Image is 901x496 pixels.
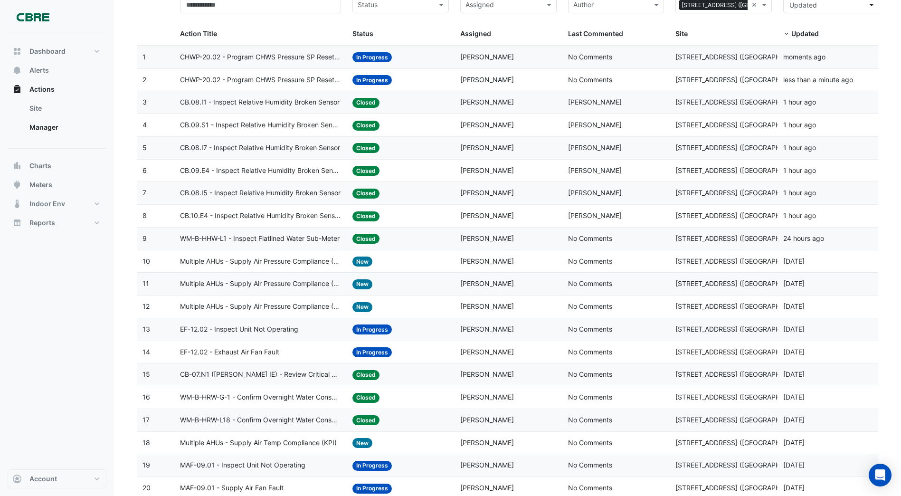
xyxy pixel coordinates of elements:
[142,370,150,378] span: 15
[783,53,825,61] span: 2025-10-07T13:59:13.362
[675,461,811,469] span: [STREET_ADDRESS] ([GEOGRAPHIC_DATA])
[142,257,150,265] span: 10
[675,98,811,106] span: [STREET_ADDRESS] ([GEOGRAPHIC_DATA])
[180,29,217,38] span: Action Title
[783,211,816,219] span: 2025-10-07T12:37:42.444
[675,76,811,84] span: [STREET_ADDRESS] ([GEOGRAPHIC_DATA])
[12,47,22,56] app-icon: Dashboard
[675,279,811,287] span: [STREET_ADDRESS] ([GEOGRAPHIC_DATA])
[675,416,811,424] span: [STREET_ADDRESS] ([GEOGRAPHIC_DATA])
[675,393,811,401] span: [STREET_ADDRESS] ([GEOGRAPHIC_DATA])
[460,189,514,197] span: [PERSON_NAME]
[352,52,392,62] span: In Progress
[142,393,150,401] span: 16
[180,52,341,63] span: CHWP-20.02 - Program CHWS Pressure SP Reset Missing Strategy (Energy Saving)
[8,175,106,194] button: Meters
[675,29,688,38] span: Site
[568,279,612,287] span: No Comments
[568,325,612,333] span: No Comments
[29,474,57,484] span: Account
[460,302,514,310] span: [PERSON_NAME]
[8,61,106,80] button: Alerts
[180,347,279,358] span: EF-12.02 - Exhaust Air Fan Fault
[675,439,811,447] span: [STREET_ADDRESS] ([GEOGRAPHIC_DATA])
[783,189,816,197] span: 2025-10-07T12:37:56.258
[352,347,392,357] span: In Progress
[460,143,514,152] span: [PERSON_NAME]
[460,98,514,106] span: [PERSON_NAME]
[460,393,514,401] span: [PERSON_NAME]
[783,439,805,447] span: 2025-09-29T06:52:01.414
[142,166,147,174] span: 6
[180,256,341,267] span: Multiple AHUs - Supply Air Pressure Compliance (KPI)
[8,42,106,61] button: Dashboard
[460,234,514,242] span: [PERSON_NAME]
[460,279,514,287] span: [PERSON_NAME]
[22,118,106,137] a: Manager
[29,199,65,209] span: Indoor Env
[180,210,341,221] span: CB.10.E4 - Inspect Relative Humidity Broken Sensor
[675,370,811,378] span: [STREET_ADDRESS] ([GEOGRAPHIC_DATA])
[12,218,22,228] app-icon: Reports
[460,121,514,129] span: [PERSON_NAME]
[460,166,514,174] span: [PERSON_NAME]
[180,143,340,153] span: CB.08.I7 - Inspect Relative Humidity Broken Sensor
[783,416,805,424] span: 2025-09-29T07:54:11.085
[352,189,379,199] span: Closed
[12,180,22,190] app-icon: Meters
[783,257,805,265] span: 2025-10-06T07:09:05.510
[675,348,811,356] span: [STREET_ADDRESS] ([GEOGRAPHIC_DATA])
[568,76,612,84] span: No Comments
[8,469,106,488] button: Account
[352,438,372,448] span: New
[460,461,514,469] span: [PERSON_NAME]
[180,75,341,86] span: CHWP-20.02 - Program CHWS Pressure SP Reset Missing Strategy (Energy Saving)
[180,233,340,244] span: WM-B-HHW-L1 - Inspect Flatlined Water Sub-Meter
[460,211,514,219] span: [PERSON_NAME]
[783,461,805,469] span: 2025-09-25T11:17:41.327
[675,325,811,333] span: [STREET_ADDRESS] ([GEOGRAPHIC_DATA])
[29,66,49,75] span: Alerts
[180,438,337,448] span: Multiple AHUs - Supply Air Temp Compliance (KPI)
[352,75,392,85] span: In Progress
[180,392,341,403] span: WM-B-HRW-G-1 - Confirm Overnight Water Consumption
[783,279,805,287] span: 2025-10-06T06:25:45.318
[352,461,392,471] span: In Progress
[783,121,816,129] span: 2025-10-07T12:38:30.558
[142,484,151,492] span: 20
[142,461,150,469] span: 19
[568,166,622,174] span: [PERSON_NAME]
[783,302,805,310] span: 2025-10-06T06:25:43.967
[783,98,816,106] span: 2025-10-07T12:38:46.478
[568,302,612,310] span: No Comments
[675,143,811,152] span: [STREET_ADDRESS] ([GEOGRAPHIC_DATA])
[352,143,379,153] span: Closed
[12,199,22,209] app-icon: Indoor Env
[460,348,514,356] span: [PERSON_NAME]
[675,53,811,61] span: [STREET_ADDRESS] ([GEOGRAPHIC_DATA])
[460,370,514,378] span: [PERSON_NAME]
[789,1,817,9] span: Updated
[142,416,150,424] span: 17
[460,416,514,424] span: [PERSON_NAME]
[180,188,341,199] span: CB.08.I5 - Inspect Relative Humidity Broken Sensor
[783,348,805,356] span: 2025-09-30T08:15:37.444
[22,99,106,118] a: Site
[29,85,55,94] span: Actions
[460,257,514,265] span: [PERSON_NAME]
[568,121,622,129] span: [PERSON_NAME]
[142,53,146,61] span: 1
[675,302,811,310] span: [STREET_ADDRESS] ([GEOGRAPHIC_DATA])
[568,143,622,152] span: [PERSON_NAME]
[352,166,379,176] span: Closed
[783,76,853,84] span: 2025-10-07T13:59:04.645
[352,393,379,403] span: Closed
[29,180,52,190] span: Meters
[142,143,147,152] span: 5
[568,29,623,38] span: Last Commented
[352,234,379,244] span: Closed
[180,278,341,289] span: Multiple AHUs - Supply Air Pressure Compliance (KPI)
[675,189,811,197] span: [STREET_ADDRESS] ([GEOGRAPHIC_DATA])
[12,66,22,75] app-icon: Alerts
[352,279,372,289] span: New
